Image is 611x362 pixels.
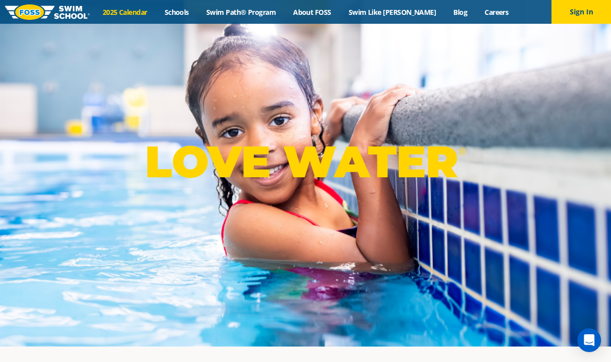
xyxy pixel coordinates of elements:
[445,7,476,17] a: Blog
[340,7,445,17] a: Swim Like [PERSON_NAME]
[5,4,90,20] img: FOSS Swim School Logo
[94,7,156,17] a: 2025 Calendar
[476,7,517,17] a: Careers
[458,145,466,157] sup: ®
[577,328,601,352] div: Open Intercom Messenger
[145,135,466,188] p: LOVE WATER
[156,7,197,17] a: Schools
[285,7,340,17] a: About FOSS
[197,7,284,17] a: Swim Path® Program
